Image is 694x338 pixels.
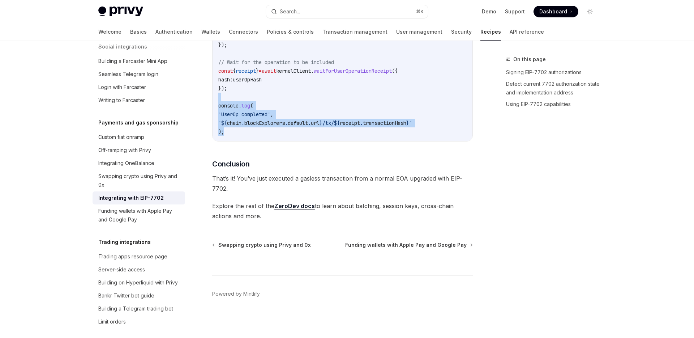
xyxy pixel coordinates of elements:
a: Building on Hyperliquid with Privy [93,276,185,289]
a: Funding wallets with Apple Pay and Google Pay [93,204,185,226]
span: }); [218,42,227,48]
div: Building a Farcaster Mini App [98,57,167,66]
a: API reference [510,23,544,41]
div: Swapping crypto using Privy and 0x [98,172,181,189]
div: Writing to Farcaster [98,96,145,105]
span: . [241,120,244,126]
a: Connectors [229,23,258,41]
span: hash: [218,76,233,83]
span: Funding wallets with Apple Pay and Google Pay [345,241,467,249]
span: , [270,111,273,118]
span: default [288,120,308,126]
span: userOpHash [233,76,262,83]
a: Integrating OneBalance [93,157,185,170]
span: transactionHash [363,120,406,126]
div: Off-ramping with Privy [98,146,151,155]
span: ); [218,128,224,135]
div: Building a Telegram trading bot [98,304,173,313]
a: Bankr Twitter bot guide [93,289,185,302]
div: Integrating OneBalance [98,159,154,168]
div: Custom fiat onramp [98,133,144,141]
span: /tx/ [322,120,334,126]
a: Security [451,23,472,41]
a: Swapping crypto using Privy and 0x [213,241,311,249]
div: Server-side access [98,265,145,274]
a: Writing to Farcaster [93,94,185,107]
a: Integrating with EIP-7702 [93,191,185,204]
div: Seamless Telegram login [98,70,158,79]
a: Swapping crypto using Privy and 0x [93,170,185,191]
a: Limit orders [93,315,185,328]
a: Seamless Telegram login [93,68,185,81]
a: Demo [482,8,496,15]
a: Server-side access [93,263,185,276]
span: } [406,120,409,126]
span: On this page [513,55,546,64]
a: Login with Farcaster [93,81,185,94]
span: // Wait for the operation to be included [218,59,334,66]
span: . [239,102,241,109]
a: Funding wallets with Apple Pay and Google Pay [345,241,472,249]
h5: Trading integrations [98,238,151,246]
a: Trading apps resource page [93,250,185,263]
span: ${ [334,120,340,126]
a: Transaction management [322,23,387,41]
span: }); [218,85,227,92]
a: ZeroDev docs [274,202,315,210]
span: ⌘ K [416,9,424,14]
span: = [259,68,262,74]
span: Explore the rest of the to learn about batching, session keys, cross-chain actions and more. [212,201,473,221]
a: Custom fiat onramp [93,131,185,144]
span: blockExplorers [244,120,285,126]
a: Using EIP-7702 capabilities [506,98,601,110]
span: kernelClient [276,68,311,74]
span: . [360,120,363,126]
span: ({ [392,68,398,74]
a: Recipes [480,23,501,41]
span: receipt [236,68,256,74]
a: Support [505,8,525,15]
span: Dashboard [539,8,567,15]
span: const [218,68,233,74]
span: { [233,68,236,74]
span: receipt [340,120,360,126]
span: url [311,120,320,126]
span: ` [409,120,412,126]
span: await [262,68,276,74]
span: waitForUserOperationReceipt [314,68,392,74]
div: Bankr Twitter bot guide [98,291,154,300]
button: Toggle dark mode [584,6,596,17]
a: Wallets [201,23,220,41]
span: That’s it! You’ve just executed a gasless transaction from a normal EOA upgraded with EIP-7702. [212,173,473,194]
a: Building a Farcaster Mini App [93,55,185,68]
h5: Payments and gas sponsorship [98,118,179,127]
a: Detect current 7702 authorization state and implementation address [506,78,601,98]
div: Funding wallets with Apple Pay and Google Pay [98,207,181,224]
a: User management [396,23,442,41]
div: Limit orders [98,317,126,326]
a: Authentication [155,23,193,41]
a: Policies & controls [267,23,314,41]
button: Search...⌘K [266,5,428,18]
span: . [311,68,314,74]
div: Integrating with EIP-7702 [98,194,164,202]
img: light logo [98,7,143,17]
a: Welcome [98,23,121,41]
span: ` [218,120,221,126]
a: Dashboard [534,6,578,17]
span: } [320,120,322,126]
a: Off-ramping with Privy [93,144,185,157]
span: . [285,120,288,126]
span: Swapping crypto using Privy and 0x [218,241,311,249]
span: ${ [221,120,227,126]
div: Login with Farcaster [98,83,146,92]
span: console [218,102,239,109]
a: Powered by Mintlify [212,290,260,297]
span: log [241,102,250,109]
span: Conclusion [212,159,249,169]
span: chain [227,120,241,126]
span: 'UserOp completed' [218,111,270,118]
div: Building on Hyperliquid with Privy [98,278,178,287]
div: Trading apps resource page [98,252,167,261]
a: Building a Telegram trading bot [93,302,185,315]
